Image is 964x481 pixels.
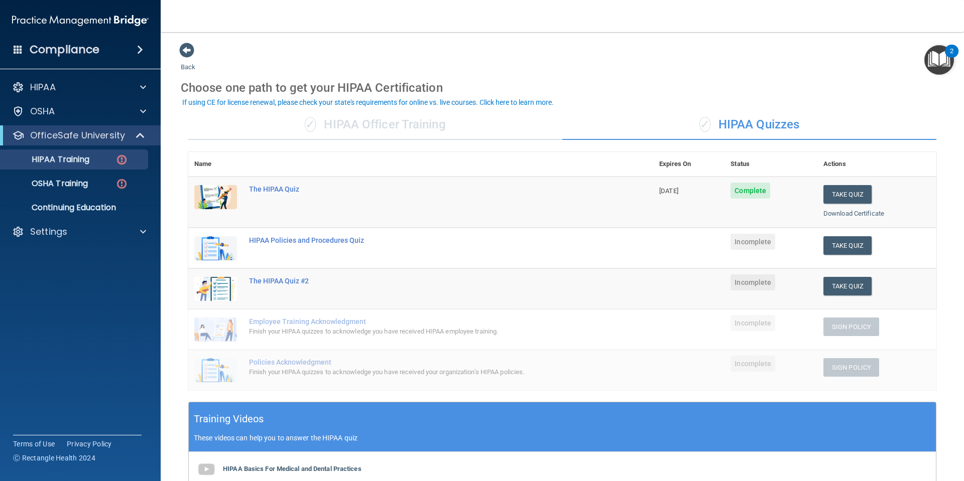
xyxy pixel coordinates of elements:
[699,117,710,132] span: ✓
[562,110,936,140] div: HIPAA Quizzes
[188,152,243,177] th: Name
[659,187,678,195] span: [DATE]
[7,179,88,189] p: OSHA Training
[731,315,775,331] span: Incomplete
[950,51,953,64] div: 2
[181,97,555,107] button: If using CE for license renewal, please check your state's requirements for online vs. live cours...
[823,358,879,377] button: Sign Policy
[194,434,931,442] p: These videos can help you to answer the HIPAA quiz
[115,153,128,166] img: danger-circle.6113f641.png
[181,73,944,102] div: Choose one path to get your HIPAA Certification
[7,203,144,213] p: Continuing Education
[249,326,603,338] div: Finish your HIPAA quizzes to acknowledge you have received HIPAA employee training.
[30,43,99,57] h4: Compliance
[924,45,954,75] button: Open Resource Center, 2 new notifications
[7,154,89,165] p: HIPAA Training
[30,81,56,93] p: HIPAA
[249,277,603,285] div: The HIPAA Quiz #2
[249,185,603,193] div: The HIPAA Quiz
[67,439,112,449] a: Privacy Policy
[823,236,872,255] button: Take Quiz
[13,439,55,449] a: Terms of Use
[30,226,67,238] p: Settings
[12,11,149,31] img: PMB logo
[731,274,775,290] span: Incomplete
[725,152,817,177] th: Status
[12,105,146,117] a: OSHA
[12,226,146,238] a: Settings
[817,152,936,177] th: Actions
[196,459,216,479] img: gray_youtube_icon.38fcd6cc.png
[823,210,884,217] a: Download Certificate
[731,234,775,250] span: Incomplete
[823,185,872,204] button: Take Quiz
[30,129,125,141] p: OfficeSafe University
[12,81,146,93] a: HIPAA
[305,117,316,132] span: ✓
[223,465,361,472] b: HIPAA Basics For Medical and Dental Practices
[249,236,603,244] div: HIPAA Policies and Procedures Quiz
[194,410,264,428] h5: Training Videos
[188,110,562,140] div: HIPAA Officer Training
[30,105,55,117] p: OSHA
[249,366,603,378] div: Finish your HIPAA quizzes to acknowledge you have received your organization’s HIPAA policies.
[823,317,879,336] button: Sign Policy
[13,453,95,463] span: Ⓒ Rectangle Health 2024
[823,277,872,295] button: Take Quiz
[181,51,195,71] a: Back
[731,183,770,199] span: Complete
[115,178,128,190] img: danger-circle.6113f641.png
[653,152,725,177] th: Expires On
[249,358,603,366] div: Policies Acknowledgment
[182,99,554,106] div: If using CE for license renewal, please check your state's requirements for online vs. live cours...
[12,129,146,141] a: OfficeSafe University
[731,356,775,372] span: Incomplete
[249,317,603,326] div: Employee Training Acknowledgment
